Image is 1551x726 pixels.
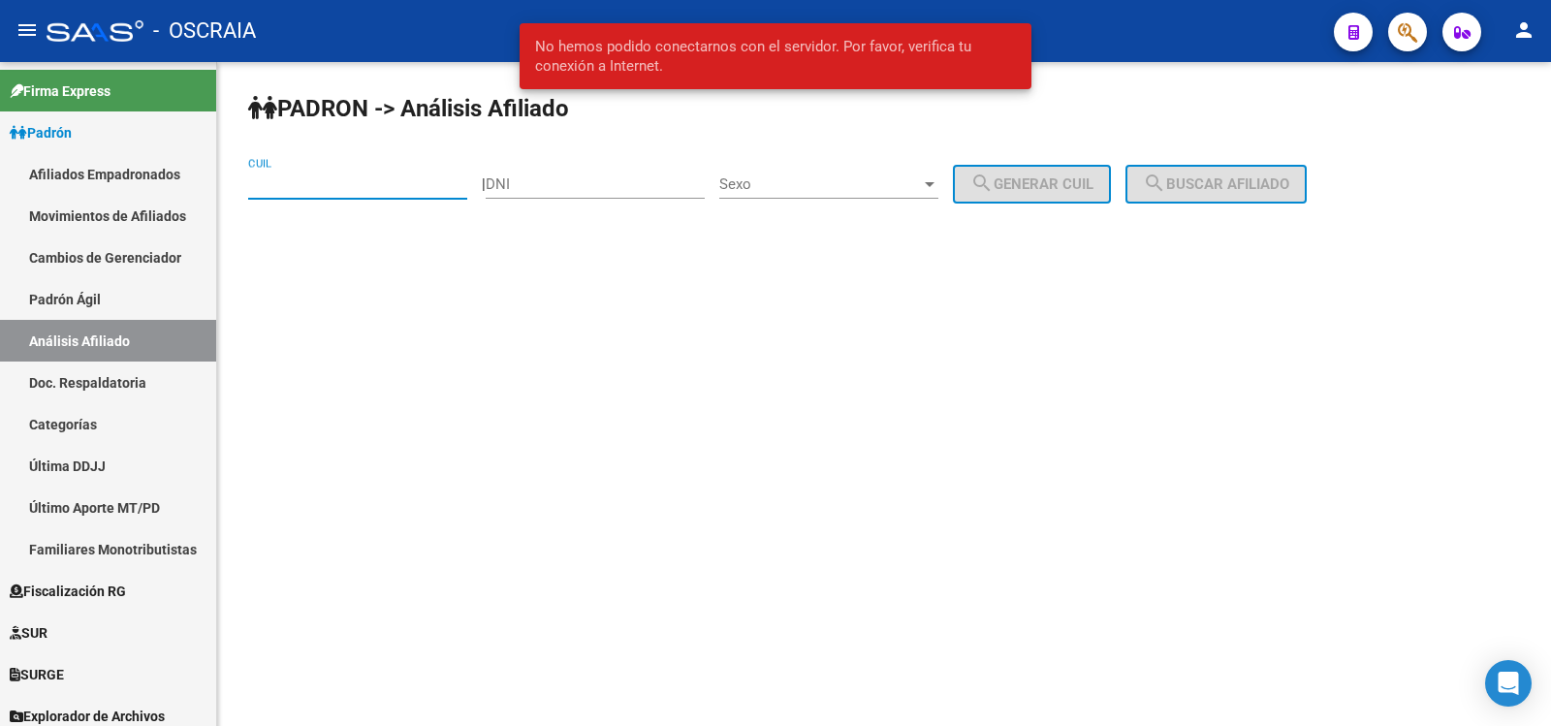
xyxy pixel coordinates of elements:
button: Generar CUIL [953,165,1111,204]
span: No hemos podido conectarnos con el servidor. Por favor, verifica tu conexión a Internet. [535,37,1016,76]
mat-icon: search [970,172,994,195]
span: SUR [10,622,47,644]
div: | [482,175,1125,193]
span: Firma Express [10,80,111,102]
button: Buscar afiliado [1125,165,1307,204]
span: Padrón [10,122,72,143]
span: Generar CUIL [970,175,1093,193]
div: Open Intercom Messenger [1485,660,1532,707]
mat-icon: person [1512,18,1535,42]
mat-icon: search [1143,172,1166,195]
mat-icon: menu [16,18,39,42]
span: Buscar afiliado [1143,175,1289,193]
strong: PADRON -> Análisis Afiliado [248,95,569,122]
span: Fiscalización RG [10,581,126,602]
span: Sexo [719,175,921,193]
span: SURGE [10,664,64,685]
span: - OSCRAIA [153,10,256,52]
